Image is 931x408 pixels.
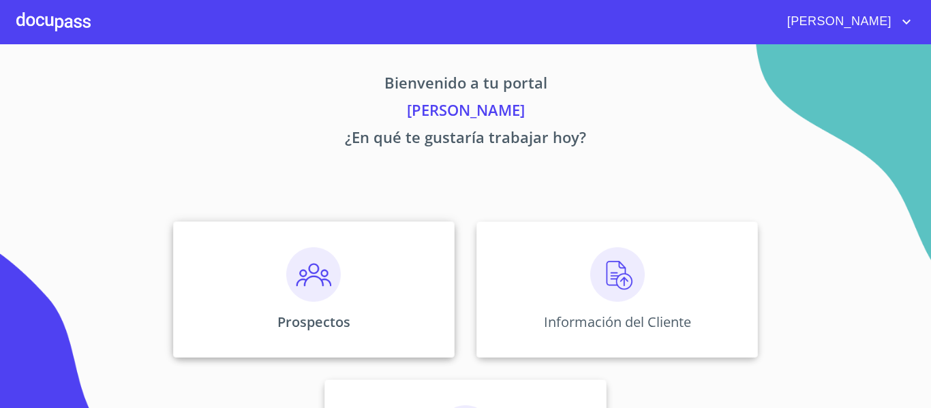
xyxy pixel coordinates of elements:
[277,313,350,331] p: Prospectos
[777,11,915,33] button: account of current user
[46,99,885,126] p: [PERSON_NAME]
[46,72,885,99] p: Bienvenido a tu portal
[590,247,645,302] img: carga.png
[544,313,691,331] p: Información del Cliente
[286,247,341,302] img: prospectos.png
[777,11,898,33] span: [PERSON_NAME]
[46,126,885,153] p: ¿En qué te gustaría trabajar hoy?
